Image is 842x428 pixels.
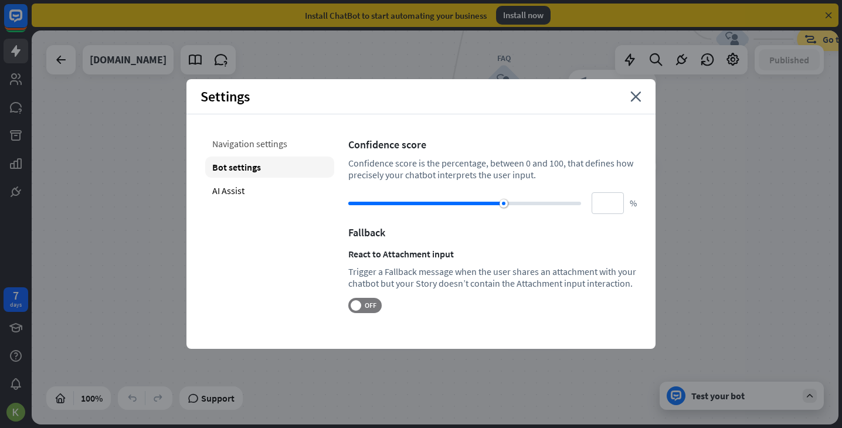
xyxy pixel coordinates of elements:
[348,138,637,151] div: Confidence score
[205,157,334,178] div: Bot settings
[559,137,665,149] div: Show Menu
[77,389,106,407] div: 100%
[497,74,511,89] i: block_user_input
[201,87,250,106] span: Settings
[348,157,637,181] div: Confidence score is the percentage, between 0 and 100, that defines how precisely your chatbot in...
[10,301,22,309] div: days
[4,287,28,312] a: 7 days
[205,180,334,201] div: AI Assist
[593,76,649,87] span: Bot Response
[201,389,235,407] span: Support
[9,5,45,40] button: Open LiveChat chat widget
[576,76,588,87] i: block_bot_response
[348,226,637,239] div: Fallback
[468,52,539,64] div: FAQ
[691,390,797,402] div: Test your bot
[348,248,637,260] div: React to Attachment input
[759,49,820,70] button: Published
[205,133,334,154] div: Navigation settings
[630,91,641,102] i: close
[90,45,167,74] div: expio.clinic
[630,198,637,209] span: %
[804,33,817,45] i: block_goto
[13,290,19,301] div: 7
[348,266,637,289] div: Trigger a Fallback message when the user shares an attachment with your chatbot but your Story do...
[496,6,551,25] div: Install now
[305,10,487,21] div: Install ChatBot to start automating your business
[725,32,739,46] i: block_user_input
[361,301,379,310] span: OFF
